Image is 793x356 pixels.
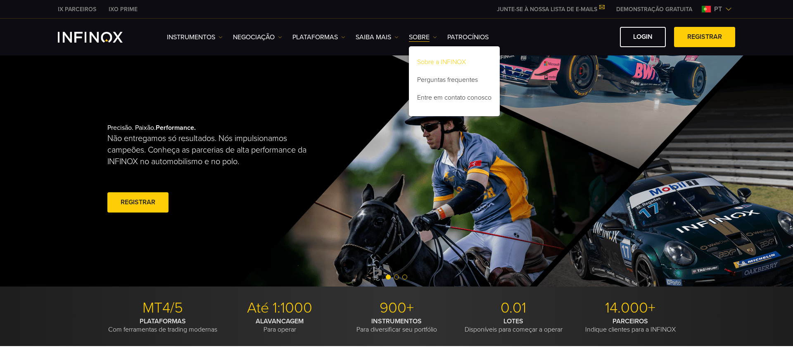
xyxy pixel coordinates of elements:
span: Go to slide 2 [394,275,399,280]
strong: PLATAFORMAS [140,317,186,325]
a: Registrar [107,192,169,213]
p: Até 1:1000 [224,299,335,317]
p: 0.01 [458,299,569,317]
p: Disponíveis para começar a operar [458,317,569,334]
p: 14.000+ [575,299,686,317]
a: INFINOX [52,5,102,14]
p: Não entregamos só resultados. Nós impulsionamos campeões. Conheça as parcerias de alta performanc... [107,133,316,167]
p: Para diversificar seu portfólio [341,317,452,334]
p: MT4/5 [107,299,218,317]
a: INFINOX Logo [58,32,142,43]
a: JUNTE-SE À NOSSA LISTA DE E-MAILS [491,6,610,13]
p: Para operar [224,317,335,334]
a: SOBRE [409,32,437,42]
strong: LOTES [503,317,523,325]
a: INFINOX MENU [610,5,698,14]
a: Patrocínios [447,32,489,42]
a: Login [620,27,666,47]
p: 900+ [341,299,452,317]
a: Entre em contato conosco [409,90,500,108]
a: NEGOCIAÇÃO [233,32,282,42]
a: Instrumentos [167,32,223,42]
a: Sobre a INFINOX [409,55,500,72]
strong: PARCEIROS [613,317,648,325]
div: Precisão. Paixão. [107,110,368,228]
p: Indique clientes para a INFINOX [575,317,686,334]
span: Go to slide 1 [386,275,391,280]
strong: Performance. [156,124,196,132]
a: INFINOX [102,5,144,14]
strong: INSTRUMENTOS [371,317,422,325]
a: Saiba mais [356,32,399,42]
strong: ALAVANCAGEM [256,317,304,325]
a: PLATAFORMAS [292,32,345,42]
span: Go to slide 3 [402,275,407,280]
p: Com ferramentas de trading modernas [107,317,218,334]
span: pt [711,4,725,14]
a: Registrar [674,27,735,47]
a: Perguntas frequentes [409,72,500,90]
